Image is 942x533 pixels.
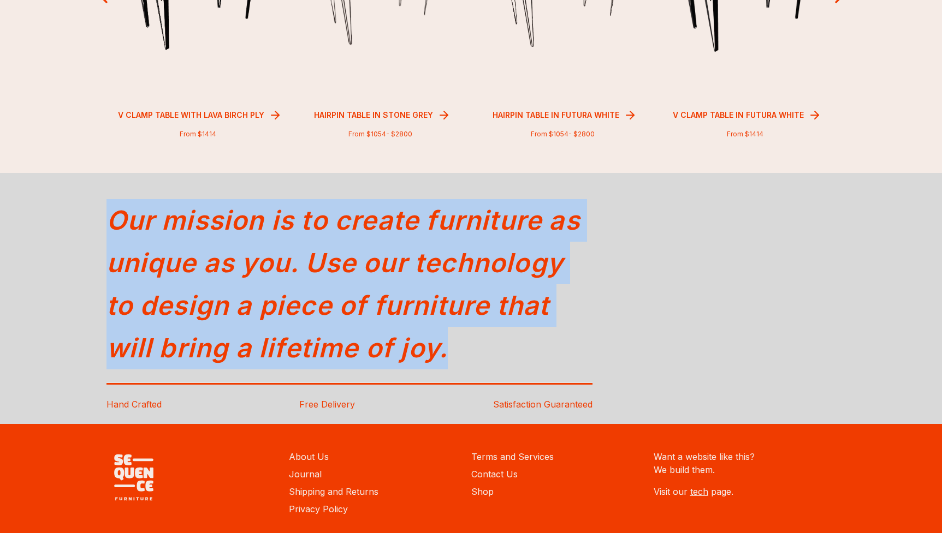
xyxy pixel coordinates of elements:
[654,129,836,138] p: From $ 1414
[106,129,289,138] p: From $ 1414
[488,105,624,125] h3: Hairpin Table in Futura White
[386,129,412,137] span: - $ 2800
[654,485,836,498] p: Visit our page.
[471,129,654,138] p: From $ 1054
[106,186,593,382] div: Our mission is to create furniture as unique as you. Use our technology to design a piece of furn...
[114,105,269,125] h3: V Clamp Table with Lava birch ply
[106,450,161,505] img: logo
[289,504,348,514] a: Privacy Policy
[668,105,808,125] h3: V Clamp Table in Futura White
[289,451,329,462] a: About Us
[654,450,836,463] p: Want a website like this?
[299,398,355,411] div: Free Delivery
[471,486,494,497] a: Shop
[106,398,162,411] div: Hand Crafted
[471,469,518,480] a: Contact Us
[690,486,708,497] a: tech
[568,129,594,137] span: - $ 2800
[471,451,554,462] a: Terms and Services
[289,129,471,138] p: From $ 1054
[654,463,836,476] p: We build them.
[310,105,437,125] h3: Hairpin Table in Stone Grey
[289,486,378,497] a: Shipping and Returns
[289,469,322,480] a: Journal
[493,398,593,411] div: Satisfaction Guaranteed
